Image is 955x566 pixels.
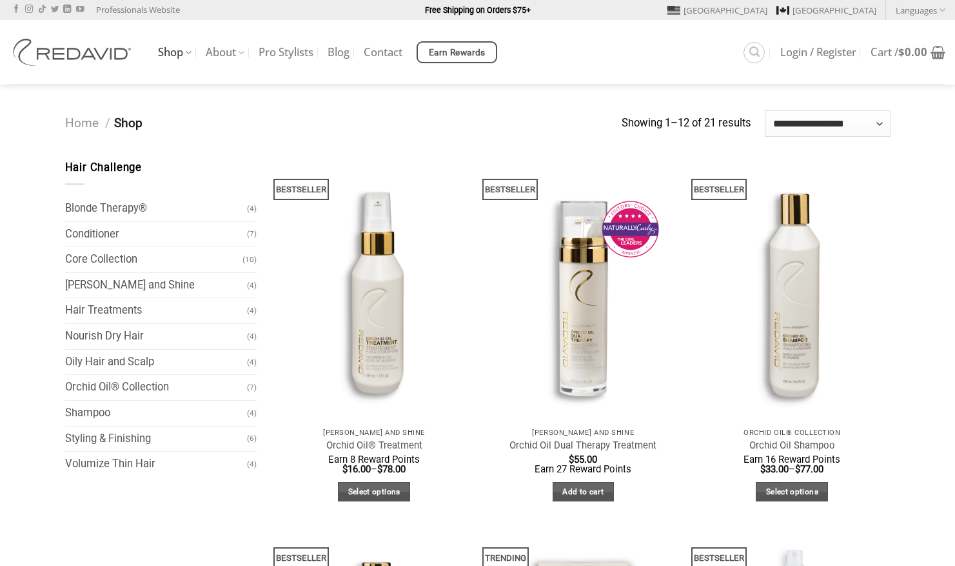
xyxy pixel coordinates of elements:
a: [PERSON_NAME] and Shine [65,273,248,298]
span: $ [795,463,800,475]
bdi: 78.00 [377,463,406,475]
span: Earn 16 Reward Points [743,454,840,465]
a: Login / Register [780,41,856,64]
a: Core Collection [65,247,243,272]
a: Contact [364,41,402,64]
span: (10) [242,248,257,271]
a: Follow on YouTube [76,5,84,14]
a: Follow on Facebook [12,5,20,14]
a: [GEOGRAPHIC_DATA] [667,1,767,20]
span: $ [377,463,382,475]
span: Login / Register [780,47,856,57]
p: [PERSON_NAME] and Shine [491,429,675,437]
a: Cart /$0.00 [871,38,945,66]
span: (4) [247,197,257,220]
span: Cart / [871,47,927,57]
span: (4) [247,299,257,322]
span: (4) [247,402,257,425]
a: Follow on Instagram [25,5,33,14]
span: (4) [247,453,257,476]
span: (7) [247,376,257,399]
a: Search [743,42,765,63]
span: (4) [247,274,257,297]
a: Languages [896,1,945,19]
a: [GEOGRAPHIC_DATA] [776,1,876,20]
strong: Free Shipping on Orders $75+ [425,5,531,15]
nav: Shop [65,114,622,134]
span: Hair Challenge [65,161,143,174]
bdi: 0.00 [898,45,927,59]
span: $ [342,463,348,475]
a: Nourish Dry Hair [65,324,248,349]
span: (6) [247,427,257,450]
a: Add to cart: “Orchid Oil Dual Therapy Treatment” [553,482,614,502]
a: Orchid Oil® Treatment [276,159,473,421]
span: (4) [247,325,257,348]
a: Pro Stylists [259,41,313,64]
a: Follow on LinkedIn [63,5,71,14]
p: [PERSON_NAME] and Shine [282,429,466,437]
a: About [206,40,244,65]
span: / [105,116,110,130]
select: Shop order [765,110,891,136]
a: Orchid Oil Shampoo [694,159,891,421]
img: REDAVID Salon Products | United States [10,39,139,66]
p: Orchid Oil® Collection [700,429,884,437]
span: (7) [247,223,257,245]
span: Earn 27 Reward Points [535,463,631,475]
bdi: 33.00 [760,463,789,475]
a: Orchid Oil® Collection [65,375,248,400]
span: Earn 8 Reward Points [328,454,420,465]
a: Volumize Thin Hair [65,452,248,477]
a: Shampoo [65,401,248,426]
a: Orchid Oil Shampoo [749,440,835,452]
a: Conditioner [65,222,248,247]
bdi: 77.00 [795,463,823,475]
a: Select options for “Orchid Oil® Treatment” [338,482,410,502]
a: Blonde Therapy® [65,196,248,221]
a: Blog [328,41,350,64]
span: – [700,455,884,474]
a: Select options for “Orchid Oil Shampoo” [756,482,828,502]
span: $ [898,45,905,59]
img: REDAVID Orchid Oil Shampoo [694,159,891,421]
a: Follow on Twitter [51,5,59,14]
bdi: 55.00 [569,454,597,465]
span: (4) [247,351,257,374]
a: Styling & Finishing [65,427,248,452]
a: Earn Rewards [417,41,497,63]
bdi: 16.00 [342,463,371,475]
a: Follow on TikTok [38,5,46,14]
a: Home [65,116,99,130]
img: REDAVID Orchid Oil Treatment 90ml [276,159,473,421]
span: Earn Rewards [429,46,486,60]
p: Showing 1–12 of 21 results [622,115,751,132]
span: $ [569,454,574,465]
img: REDAVID Orchid Oil Dual Therapy ~ Award Winning Curl Care [485,159,682,421]
a: Orchid Oil Dual Therapy Treatment [509,440,656,452]
a: Oily Hair and Scalp [65,350,248,375]
span: – [282,455,466,474]
a: Shop [158,40,192,65]
a: Hair Treatments [65,298,248,323]
a: Orchid Oil Dual Therapy Treatment [485,159,682,421]
a: Orchid Oil® Treatment [326,440,422,452]
span: $ [760,463,765,475]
